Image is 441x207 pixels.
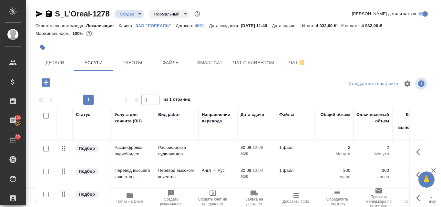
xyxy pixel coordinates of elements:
button: Добавить услугу [37,76,55,89]
button: Скопировать ссылку [45,10,53,18]
button: Папка на Drive [109,189,150,207]
p: Дата создания: [209,23,241,28]
span: Настроить таблицу [400,76,415,91]
button: Добавить Todo [275,189,317,207]
p: 4 932,00 ₽ [362,23,387,28]
button: Пересчитать [26,189,67,207]
p: Подбор [79,145,95,152]
button: Показать кнопки [412,144,428,160]
span: Услуги [78,59,109,67]
p: 13:04 [252,168,263,173]
div: split button [347,79,400,89]
button: Скопировать ссылку на оценку заказа [399,189,441,207]
span: 🙏 [421,173,432,186]
p: 1 файл [279,144,312,151]
p: слово [395,174,428,180]
button: Добавить тэг [36,40,50,55]
button: Создать рекламацию [150,189,192,207]
p: Подбор [79,191,95,198]
p: 2025 [241,174,273,180]
div: Направление перевода [202,111,234,124]
span: Чат с клиентом [233,59,274,67]
p: Перевод высокого качества [158,167,195,180]
p: Маржинальность: [36,31,72,36]
p: Перевод высшего качества c ... [115,167,152,180]
div: Вид работ [158,111,180,118]
span: Добавить Todo [282,199,309,204]
span: 83 [12,134,24,140]
p: 30.09, [241,168,252,173]
span: Файлы [156,59,187,67]
p: К оплате: [341,23,362,28]
button: Показать кнопки [412,167,428,183]
p: 30.09, [241,145,252,150]
a: 83 [2,132,24,148]
p: слово [357,174,389,180]
a: S_L’Oreal-1278 [55,9,109,18]
div: Услуга для клиента (RU) [115,111,152,124]
p: Минута [395,151,428,157]
span: Определить тематику [320,197,354,206]
button: Скопировать ссылку для ЯМессенджера [36,10,43,18]
p: Расшифровка аудио\видео [158,144,195,157]
a: 101 [2,113,24,129]
p: 300 [357,167,389,174]
p: [DATE] 11:49 [241,23,272,28]
p: 4 932,00 ₽ [316,23,341,28]
p: Минута [357,151,389,157]
span: Детали [39,59,70,67]
p: Минута [318,151,350,157]
span: Посмотреть информацию [415,78,429,90]
button: Призвать менеджера по развитию [358,189,400,207]
span: Работы [117,59,148,67]
p: Подбор [79,168,95,175]
p: 100% [72,31,85,36]
div: Оплачиваемый объем [356,111,389,124]
p: 12:06 [252,145,263,150]
p: Ответственная команда: [36,23,86,28]
button: Нормальный [152,11,181,17]
p: слово [318,174,350,180]
button: Доп статусы указывают на важность/срочность заказа [193,10,201,18]
div: Статус [76,111,90,118]
a: ЗАО "ЛОРЕАЛЬ" [136,23,176,28]
p: 2025 [241,151,273,157]
span: Чат [282,58,313,67]
p: 2 [357,144,389,151]
p: Англ → Рус [202,167,234,174]
span: из 1 страниц [163,96,190,105]
button: Заявка на доставку [233,189,275,207]
button: 0.00 RUB; [85,29,93,38]
p: 2 [318,144,350,151]
p: Локализация [86,23,119,28]
span: Создать рекламацию [154,197,188,206]
div: Создан [115,10,144,18]
p: Договор: [176,23,195,28]
div: Кол-во ед. изм., выполняемое в час [395,111,428,137]
div: Файлы [279,111,294,118]
span: Smartcat [194,59,225,67]
span: [PERSON_NAME] детали заказа [352,11,416,17]
a: 4091 [195,23,209,28]
div: Создан [149,10,189,18]
p: Итого: [302,23,316,28]
button: Создать счет на предоплату [192,189,233,207]
p: Клиент: [118,23,135,28]
span: Заявка на доставку [237,197,271,206]
div: Дата сдачи [241,111,264,118]
button: Показать кнопки [412,190,428,206]
div: Общий объем [321,111,350,118]
p: 250 [395,167,428,174]
span: 101 [11,114,25,121]
p: Расшифровка аудио\видео [115,144,152,157]
button: Определить тематику [316,189,358,207]
span: Пересчитать [35,199,58,204]
p: 1 файл [279,167,312,174]
p: 300 [318,167,350,174]
p: Дата сдачи: [272,23,297,28]
p: 10 [395,144,428,151]
button: Создан [118,11,136,17]
span: Папка на Drive [117,199,143,204]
